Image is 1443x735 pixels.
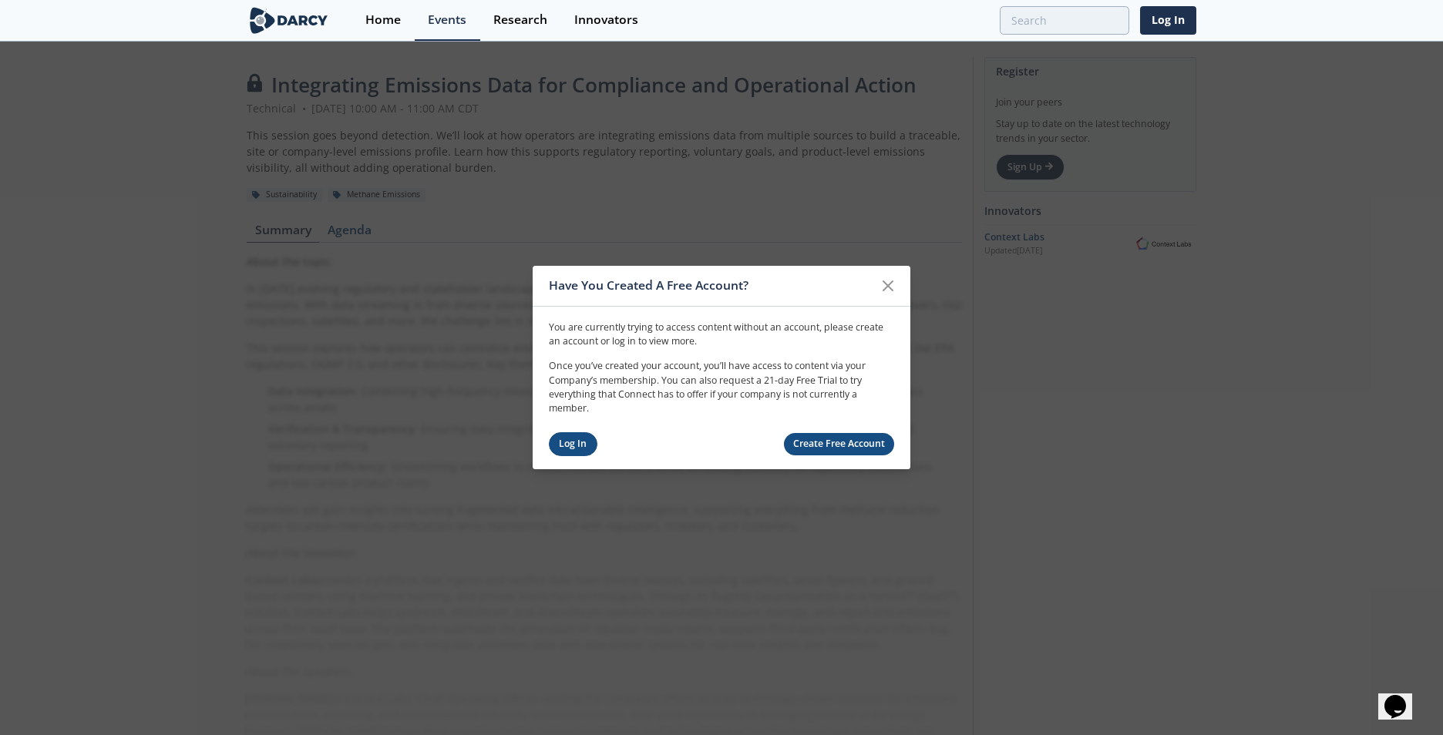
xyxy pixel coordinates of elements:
iframe: chat widget [1378,673,1428,720]
div: Innovators [574,14,638,26]
p: Once you’ve created your account, you’ll have access to content via your Company’s membership. Yo... [549,359,894,416]
a: Log In [1140,6,1196,35]
div: Research [493,14,547,26]
img: logo-wide.svg [247,7,331,34]
div: Have You Created A Free Account? [549,271,873,300]
a: Log In [549,432,597,456]
p: You are currently trying to access content without an account, please create an account or log in... [549,320,894,348]
input: Advanced Search [1000,6,1129,35]
div: Events [428,14,466,26]
a: Create Free Account [784,433,895,455]
div: Home [365,14,401,26]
